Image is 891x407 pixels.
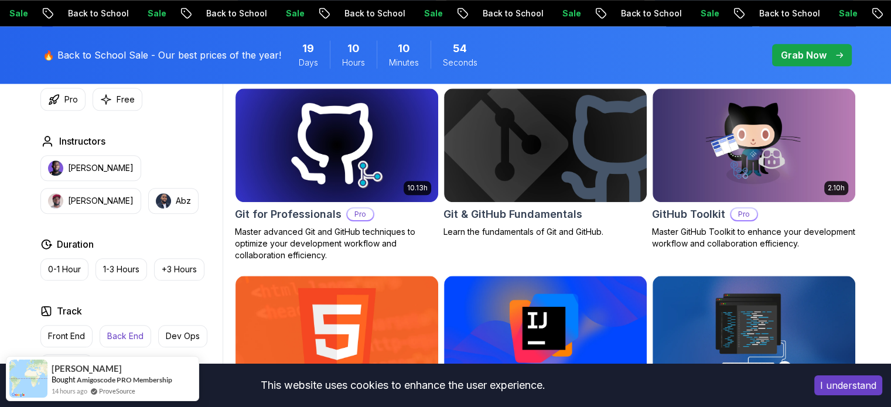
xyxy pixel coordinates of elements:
[347,208,373,220] p: Pro
[552,8,590,19] p: Sale
[48,193,63,208] img: instructor img
[473,8,552,19] p: Back to School
[64,94,78,105] p: Pro
[154,258,204,281] button: +3 Hours
[117,94,135,105] p: Free
[138,8,175,19] p: Sale
[9,360,47,398] img: provesource social proof notification image
[443,206,582,223] h2: Git & GitHub Fundamentals
[652,88,856,249] a: GitHub Toolkit card2.10hGitHub ToolkitProMaster GitHub Toolkit to enhance your development workfl...
[731,208,757,220] p: Pro
[443,88,647,238] a: Git & GitHub Fundamentals cardGit & GitHub FundamentalsLearn the fundamentals of Git and GitHub.
[93,88,142,111] button: Free
[347,40,360,57] span: 10 Hours
[235,88,439,261] a: Git for Professionals card10.13hGit for ProfessionalsProMaster advanced Git and GitHub techniques...
[443,226,647,238] p: Learn the fundamentals of Git and GitHub.
[103,264,139,275] p: 1-3 Hours
[107,330,144,342] p: Back End
[99,386,135,396] a: ProveSource
[342,57,365,69] span: Hours
[652,206,725,223] h2: GitHub Toolkit
[40,325,93,347] button: Front End
[389,57,419,69] span: Minutes
[176,195,191,207] p: Abz
[652,226,856,249] p: Master GitHub Toolkit to enhance your development workflow and collaboration efficiency.
[40,354,93,377] button: Full Stack
[43,48,281,62] p: 🔥 Back to School Sale - Our best prices of the year!
[443,57,477,69] span: Seconds
[828,183,845,193] p: 2.10h
[77,375,172,384] a: Amigoscode PRO Membership
[302,40,314,57] span: 19 Days
[95,258,147,281] button: 1-3 Hours
[48,330,85,342] p: Front End
[334,8,414,19] p: Back to School
[58,8,138,19] p: Back to School
[276,8,313,19] p: Sale
[48,264,81,275] p: 0-1 Hour
[749,8,829,19] p: Back to School
[444,88,647,202] img: Git & GitHub Fundamentals card
[235,206,342,223] h2: Git for Professionals
[40,188,141,214] button: instructor img[PERSON_NAME]
[444,276,647,389] img: IntelliJ IDEA Developer Guide card
[156,193,171,208] img: instructor img
[453,40,467,57] span: 54 Seconds
[653,88,855,202] img: GitHub Toolkit card
[814,375,882,395] button: Accept cookies
[40,155,141,181] button: instructor img[PERSON_NAME]
[57,304,82,318] h2: Track
[611,8,691,19] p: Back to School
[148,188,199,214] button: instructor imgAbz
[40,258,88,281] button: 0-1 Hour
[166,330,200,342] p: Dev Ops
[196,8,276,19] p: Back to School
[299,57,318,69] span: Days
[57,237,94,251] h2: Duration
[691,8,728,19] p: Sale
[829,8,866,19] p: Sale
[100,325,151,347] button: Back End
[68,162,134,174] p: [PERSON_NAME]
[235,276,438,389] img: HTML Essentials card
[407,183,428,193] p: 10.13h
[48,160,63,176] img: instructor img
[68,195,134,207] p: [PERSON_NAME]
[40,88,86,111] button: Pro
[52,375,76,384] span: Bought
[653,276,855,389] img: Java CLI Build card
[162,264,197,275] p: +3 Hours
[9,372,797,398] div: This website uses cookies to enhance the user experience.
[781,48,827,62] p: Grab Now
[414,8,452,19] p: Sale
[235,88,438,202] img: Git for Professionals card
[398,40,410,57] span: 10 Minutes
[52,386,87,396] span: 14 hours ago
[59,134,105,148] h2: Instructors
[158,325,207,347] button: Dev Ops
[52,364,122,374] span: [PERSON_NAME]
[235,226,439,261] p: Master advanced Git and GitHub techniques to optimize your development workflow and collaboration...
